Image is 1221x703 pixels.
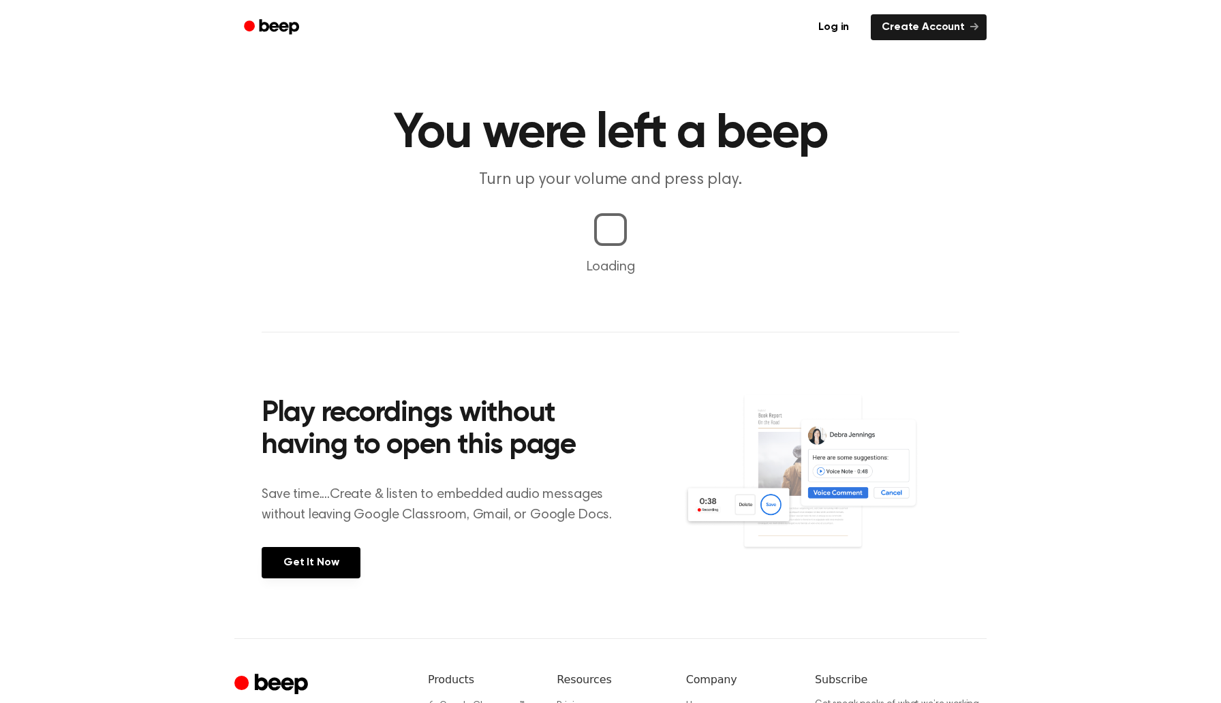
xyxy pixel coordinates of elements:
h2: Play recordings without having to open this page [262,398,629,463]
a: Cruip [234,672,311,698]
h6: Company [686,672,793,688]
h6: Subscribe [815,672,987,688]
p: Loading [16,257,1205,277]
h6: Products [428,672,535,688]
img: Voice Comments on Docs and Recording Widget [683,394,959,577]
a: Log in [805,12,863,43]
a: Beep [234,14,311,41]
a: Create Account [871,14,987,40]
h1: You were left a beep [262,109,959,158]
a: Get It Now [262,547,360,578]
p: Save time....Create & listen to embedded audio messages without leaving Google Classroom, Gmail, ... [262,484,629,525]
p: Turn up your volume and press play. [349,169,872,191]
h6: Resources [557,672,664,688]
